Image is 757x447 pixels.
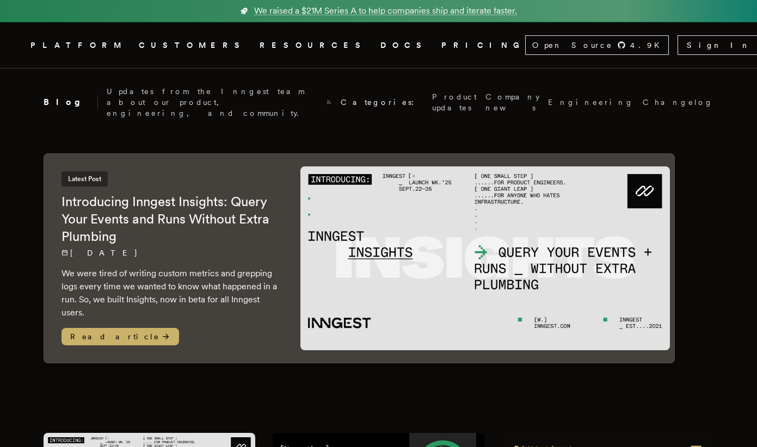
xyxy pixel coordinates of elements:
[44,153,675,363] a: Latest PostIntroducing Inngest Insights: Query Your Events and Runs Without Extra Plumbing[DATE] ...
[260,39,367,52] button: RESOURCES
[44,96,98,109] h2: Blog
[341,97,423,108] span: Categories:
[30,39,126,52] button: PLATFORM
[548,97,634,108] a: Engineering
[139,39,247,52] a: CUSTOMERS
[61,171,108,187] span: Latest Post
[61,247,279,258] p: [DATE]
[61,193,279,245] h2: Introducing Inngest Insights: Query Your Events and Runs Without Extra Plumbing
[300,166,670,351] img: Featured image for Introducing Inngest Insights: Query Your Events and Runs Without Extra Plumbin...
[61,267,279,319] p: We were tired of writing custom metrics and grepping logs every time we wanted to know what happe...
[532,40,613,51] span: Open Source
[485,91,539,113] a: Company news
[254,4,517,17] span: We raised a $21M Series A to help companies ship and iterate faster.
[630,40,666,51] span: 4.9 K
[107,86,317,119] p: Updates from the Inngest team about our product, engineering, and community.
[643,97,713,108] a: Changelog
[432,91,477,113] a: Product updates
[441,39,525,52] a: PRICING
[380,39,428,52] a: DOCS
[61,328,179,345] span: Read article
